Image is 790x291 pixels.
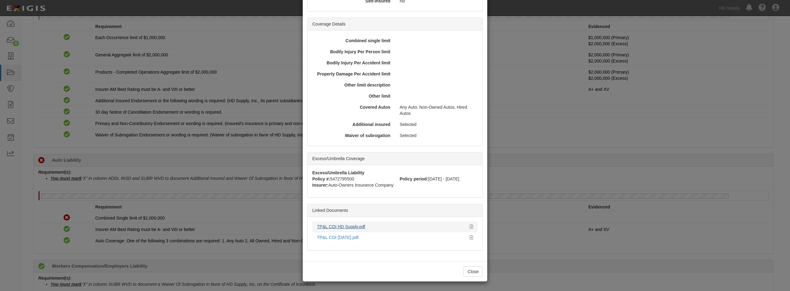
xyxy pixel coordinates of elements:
div: Any Auto, Non-Owned Autos, Hired Autos [395,104,480,116]
div: Excess/Umbrella Coverage [308,152,482,165]
div: Property Damage Per Accident limit [310,71,395,77]
div: Selected [395,121,480,127]
div: Combined single limit [310,38,395,44]
a: TP&L COI [DATE].pdf [317,235,359,240]
strong: Insurer: [312,183,328,188]
div: Other limit description [310,82,395,88]
div: Additional insured [310,121,395,127]
div: Coverage Details [308,18,482,30]
div: Selected [395,132,480,139]
div: Waiver of subrogation [310,132,395,139]
button: Close [464,266,483,277]
a: TP&L COI HD Supply.pdf [317,224,365,229]
div: 5472795500 [308,176,395,182]
div: TP&L COI HD Supply.pdf [317,224,465,230]
div: Auto-Owners Insurance Company [308,182,482,188]
div: Covered Autos [310,104,395,110]
strong: Policy period: [400,176,428,181]
strong: Policy #: [312,176,330,181]
div: Bodily Injury Per Accident limit [310,60,395,66]
div: Other limit [310,93,395,99]
div: Bodily Injury Per Person limit [310,49,395,55]
div: Linked Documents [308,204,482,217]
div: TP&L COI 09.09.2025.pdf [317,234,465,240]
div: [DATE] - [DATE] [395,176,482,182]
strong: Excess/Umbrella Liability [312,170,364,175]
